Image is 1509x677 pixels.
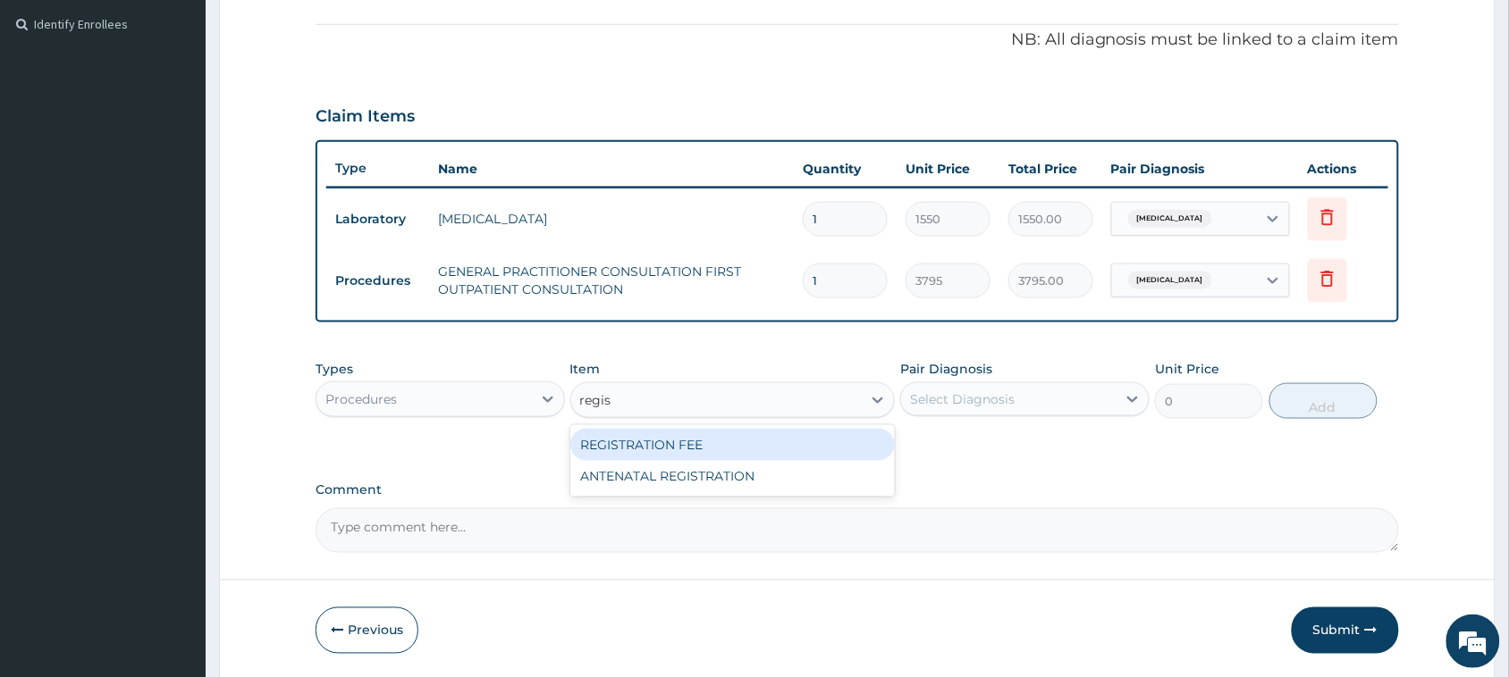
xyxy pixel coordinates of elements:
label: Pair Diagnosis [900,360,992,378]
td: Procedures [326,264,429,297]
img: d_794563401_company_1708531726252_794563401 [33,89,72,134]
th: Type [326,152,429,185]
label: Comment [316,483,1399,498]
span: [MEDICAL_DATA] [1128,210,1212,228]
td: Laboratory [326,203,429,236]
div: Minimize live chat window [293,9,336,52]
div: Chat with us now [93,100,300,123]
th: Unit Price [897,151,999,187]
h3: Claim Items [316,107,415,127]
th: Pair Diagnosis [1102,151,1299,187]
span: We're online! [104,225,247,405]
label: Types [316,362,353,377]
th: Actions [1299,151,1388,187]
div: Select Diagnosis [910,390,1015,408]
button: Previous [316,607,418,654]
th: Quantity [794,151,897,187]
div: Procedures [325,390,397,408]
button: Add [1269,383,1378,419]
label: Item [570,360,601,378]
td: [MEDICAL_DATA] [429,201,794,237]
button: Submit [1292,607,1399,654]
textarea: Type your message and hit 'Enter' [9,488,341,550]
p: NB: All diagnosis must be linked to a claim item [316,29,1399,52]
label: Unit Price [1155,360,1219,378]
td: GENERAL PRACTITIONER CONSULTATION FIRST OUTPATIENT CONSULTATION [429,254,794,307]
span: [MEDICAL_DATA] [1128,272,1212,289]
div: ANTENATAL REGISTRATION [570,461,896,493]
th: Name [429,151,794,187]
div: REGISTRATION FEE [570,429,896,461]
th: Total Price [999,151,1102,187]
